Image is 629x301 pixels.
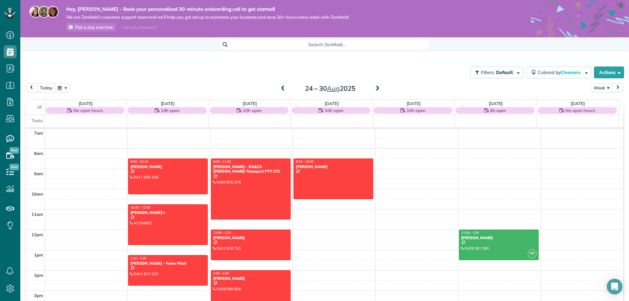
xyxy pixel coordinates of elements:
[161,107,180,114] span: 10h open
[31,232,43,237] span: 12pm
[34,130,43,136] span: 7am
[295,164,371,169] div: [PERSON_NAME]
[130,210,206,215] div: [PERSON_NAME]’s
[591,83,612,92] button: Week
[130,205,150,210] span: 10:45 - 12:45
[31,212,43,217] span: 11am
[325,101,339,106] a: [DATE]
[213,164,289,174] div: [PERSON_NAME] - BA&CB [PERSON_NAME] Transport PTY LTD
[496,69,513,75] span: Default
[213,160,231,164] span: 8:30 - 11:30
[66,6,349,12] strong: Hey, [PERSON_NAME] - Book your personalized 30-minute onboarding call to get started!
[289,85,371,92] h2: 24 – 30 2025
[31,118,43,123] span: Tasks
[467,66,523,78] a: Filters: Default
[461,235,537,240] div: [PERSON_NAME]
[34,151,43,156] span: 8am
[31,191,43,197] span: 10am
[213,235,289,240] div: [PERSON_NAME]
[130,256,146,260] span: 1:15 - 2:45
[130,164,206,169] div: [PERSON_NAME]
[38,6,50,18] img: jorge-587dff0eeaa6aab1f244e6dc62b8924c3b6ad411094392a53c71c6c4a576187d.jpg
[407,107,426,114] span: 10h open
[538,69,583,75] span: Colored by
[528,249,537,258] span: TP
[10,147,19,154] span: New
[117,23,161,31] div: I already booked it
[213,276,289,281] div: [PERSON_NAME]
[213,271,229,275] span: 2:00 - 4:30
[34,252,43,257] span: 1pm
[594,66,624,78] button: Actions
[296,160,314,164] span: 8:30 - 10:30
[243,101,257,106] a: [DATE]
[66,23,116,31] a: Pick a day and time
[607,279,622,294] div: Open Intercom Messenger
[73,107,103,114] span: No open hours
[75,25,113,30] span: Pick a day and time
[461,231,479,235] span: 12:00 - 1:30
[561,69,581,75] span: Cleaners
[325,107,344,114] span: 10h open
[79,101,93,106] a: [DATE]
[130,261,206,266] div: [PERSON_NAME] - Fume West
[29,6,41,18] img: maria-72a9807cf96188c08ef61303f053569d2e2a8a1cde33d635c8a3ac13582a053d.jpg
[481,69,495,75] span: Filters:
[130,160,148,164] span: 8:30 - 10:15
[327,84,340,92] span: Aug
[25,83,38,92] button: prev
[10,164,19,170] span: New
[407,101,421,106] a: [DATE]
[47,6,59,18] img: michelle-19f622bdf1676172e81f8f8fba1fb50e276960ebfe0243fe18214015130c80e4.jpg
[243,107,262,114] span: 10h open
[66,14,349,20] span: We are ZenMaid’s customer support team and we’ll help you get set up to automate your business an...
[34,171,43,176] span: 9am
[34,273,43,278] span: 2pm
[161,101,175,106] a: [DATE]
[490,107,506,114] span: 8h open
[470,66,523,78] button: Filters: Default
[489,101,503,106] a: [DATE]
[37,83,55,92] button: Today
[612,83,624,92] button: next
[565,107,595,114] span: No open hours
[213,231,231,235] span: 12:00 - 1:30
[526,66,591,78] button: Colored byCleaners
[571,101,585,106] a: [DATE]
[34,293,43,298] span: 3pm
